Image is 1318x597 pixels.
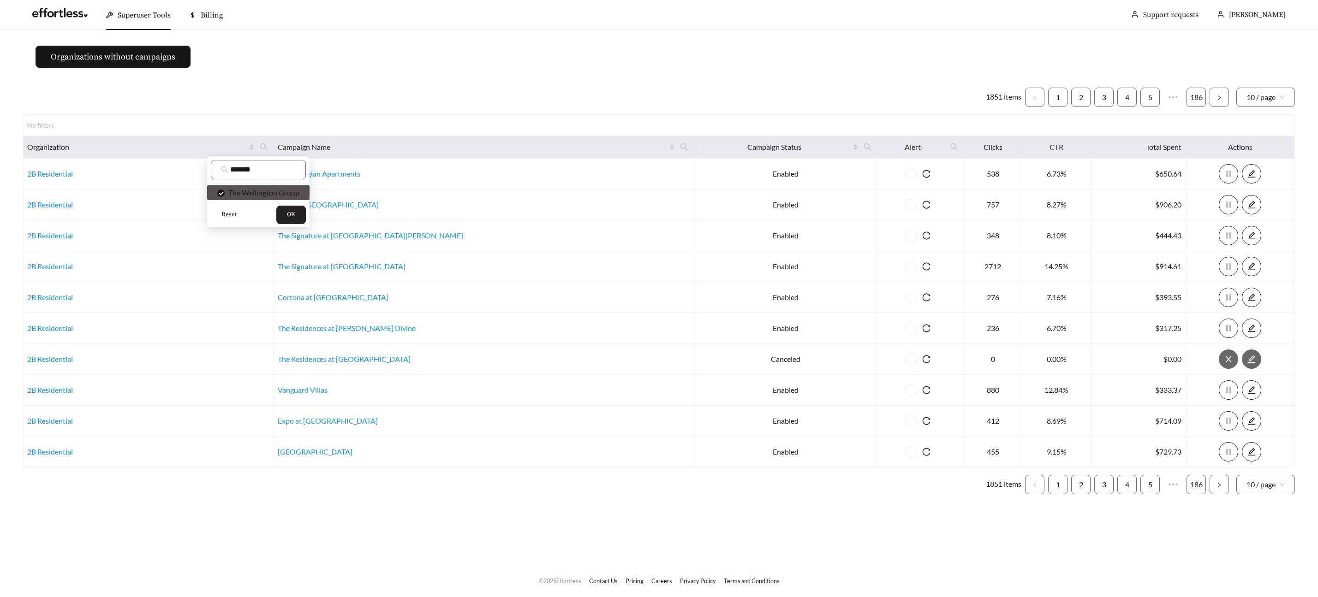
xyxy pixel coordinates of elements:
[917,257,936,276] button: reload
[724,577,780,585] a: Terms and Conditions
[860,140,876,154] span: search
[1219,411,1238,431] button: pause
[626,577,644,585] a: Pricing
[680,143,688,151] span: search
[278,200,379,209] a: Plaza at [GEOGRAPHIC_DATA]
[964,220,1022,251] td: 348
[27,385,73,394] a: 2B Residential
[1242,262,1261,271] a: edit
[651,577,672,585] a: Careers
[917,324,936,332] span: reload
[964,189,1022,220] td: 757
[1242,170,1261,178] span: edit
[1117,88,1137,107] li: 4
[917,448,936,456] span: reload
[1091,189,1186,220] td: $906.20
[1118,88,1136,106] a: 4
[964,437,1022,467] td: 455
[27,293,73,301] a: 2B Residential
[1117,475,1137,494] li: 4
[917,170,936,178] span: reload
[36,46,191,68] button: Organizations without campaigns
[864,143,872,151] span: search
[1210,88,1229,107] button: right
[1094,88,1114,107] li: 3
[950,143,958,151] span: search
[1219,319,1238,338] button: pause
[276,206,306,224] button: OK
[1118,475,1136,494] a: 4
[1091,406,1186,437] td: $714.09
[1022,189,1091,220] td: 8.27%
[118,11,171,20] span: Superuser Tools
[1095,475,1113,494] a: 3
[1219,195,1238,214] button: pause
[1186,136,1295,159] th: Actions
[917,288,936,307] button: reload
[917,349,936,369] button: reload
[1141,475,1159,494] a: 5
[694,344,878,375] td: Canceled
[1091,159,1186,189] td: $650.64
[1242,442,1261,461] button: edit
[694,220,878,251] td: Enabled
[1219,231,1238,240] span: pause
[964,375,1022,406] td: 880
[1242,448,1261,456] span: edit
[27,355,73,363] a: 2B Residential
[1242,349,1261,369] button: edit
[1219,257,1238,276] button: pause
[1022,282,1091,313] td: 7.16%
[27,120,64,130] div: No filters
[256,140,272,154] span: search
[964,344,1022,375] td: 0
[211,206,247,224] button: Reset
[694,406,878,437] td: Enabled
[1210,475,1229,494] button: right
[1094,475,1114,494] li: 3
[1246,88,1285,106] span: 10 / page
[278,385,328,394] a: Vanguard Villas
[278,142,668,153] span: Campaign Name
[1219,448,1238,456] span: pause
[1091,375,1186,406] td: $333.37
[1219,442,1238,461] button: pause
[698,142,851,153] span: Campaign Status
[1219,226,1238,245] button: pause
[1091,251,1186,282] td: $914.61
[1242,416,1261,425] a: edit
[1217,482,1222,488] span: right
[694,282,878,313] td: Enabled
[1242,201,1261,209] span: edit
[1095,88,1113,106] a: 3
[917,411,936,431] button: reload
[221,210,237,219] span: Reset
[917,201,936,209] span: reload
[287,210,295,219] span: OK
[278,231,463,240] a: The Signature at [GEOGRAPHIC_DATA][PERSON_NAME]
[1229,10,1286,19] span: [PERSON_NAME]
[1140,88,1160,107] li: 5
[1091,282,1186,313] td: $393.55
[1242,231,1261,240] span: edit
[1048,475,1068,494] li: 1
[1022,313,1091,344] td: 6.70%
[1242,262,1261,271] span: edit
[1032,95,1038,100] span: left
[1242,411,1261,431] button: edit
[917,164,936,183] button: reload
[1071,88,1091,107] li: 2
[694,437,878,467] td: Enabled
[917,231,936,240] span: reload
[1187,475,1205,494] a: 186
[278,262,406,271] a: The Signature at [GEOGRAPHIC_DATA]
[589,577,618,585] a: Contact Us
[680,577,716,585] a: Privacy Policy
[917,380,936,400] button: reload
[946,140,962,154] span: search
[1048,88,1068,107] li: 1
[1219,170,1238,178] span: pause
[1219,288,1238,307] button: pause
[1219,324,1238,332] span: pause
[964,136,1022,159] th: Clicks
